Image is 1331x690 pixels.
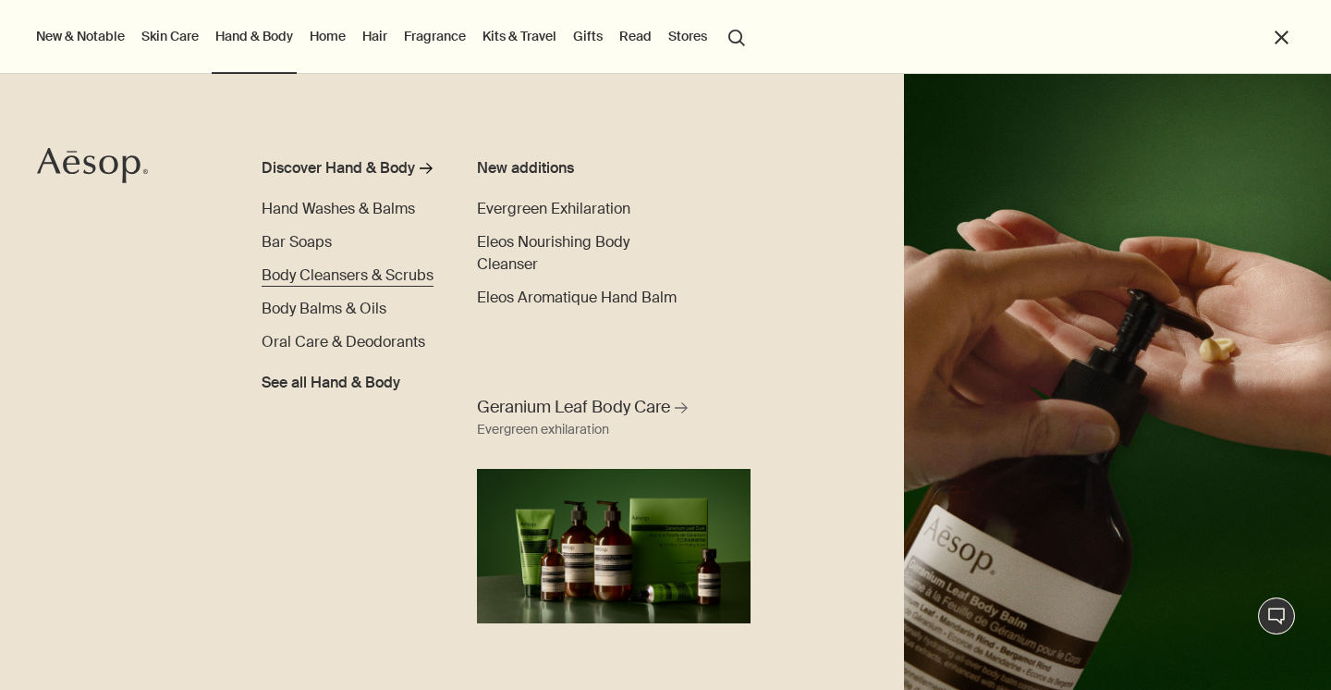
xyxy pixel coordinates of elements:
[262,232,332,252] span: Bar Soaps
[262,372,400,394] span: See all Hand & Body
[262,198,415,220] a: Hand Washes & Balms
[400,24,470,48] a: Fragrance
[477,198,630,220] a: Evergreen Exhilaration
[1271,27,1292,48] button: Close the Menu
[477,157,690,179] div: New additions
[32,142,153,193] a: Aesop
[262,265,433,287] a: Body Cleansers & Scrubs
[665,24,711,48] button: Stores
[32,24,128,48] button: New & Notable
[262,299,386,318] span: Body Balms & Oils
[472,391,756,623] a: Geranium Leaf Body Care Evergreen exhilarationFull range of Geranium Leaf products displaying aga...
[477,288,677,307] span: Eleos Aromatique Hand Balm
[359,24,391,48] a: Hair
[262,157,415,179] div: Discover Hand & Body
[262,332,425,351] span: Oral Care & Deodorants
[477,396,670,419] span: Geranium Leaf Body Care
[477,419,609,441] div: Evergreen exhilaration
[212,24,297,48] a: Hand & Body
[477,287,677,309] a: Eleos Aromatique Hand Balm
[262,199,415,218] span: Hand Washes & Balms
[720,18,753,54] button: Open search
[479,24,560,48] a: Kits & Travel
[262,298,386,320] a: Body Balms & Oils
[616,24,655,48] a: Read
[138,24,202,48] a: Skin Care
[477,231,690,276] a: Eleos Nourishing Body Cleanser
[477,232,629,274] span: Eleos Nourishing Body Cleanser
[904,74,1331,690] img: A hand holding the pump dispensing Geranium Leaf Body Balm on to hand.
[37,147,148,184] svg: Aesop
[477,199,630,218] span: Evergreen Exhilaration
[262,331,425,353] a: Oral Care & Deodorants
[262,364,400,394] a: See all Hand & Body
[262,265,433,285] span: Body Cleansers & Scrubs
[262,231,332,253] a: Bar Soaps
[1258,598,1295,635] button: Live Assistance
[262,157,436,187] a: Discover Hand & Body
[306,24,349,48] a: Home
[569,24,606,48] a: Gifts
